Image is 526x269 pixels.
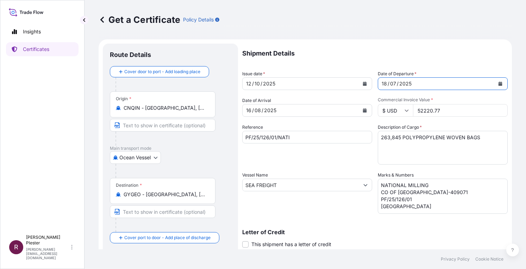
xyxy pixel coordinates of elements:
[263,106,277,115] div: year,
[359,78,370,89] button: Calendar
[110,51,151,59] p: Route Details
[116,182,142,188] div: Destination
[441,256,470,262] a: Privacy Policy
[378,70,417,77] span: Date of Departure
[252,106,254,115] div: /
[359,105,370,116] button: Calendar
[116,96,131,102] div: Origin
[475,256,503,262] a: Cookie Notice
[495,78,506,89] button: Calendar
[262,79,276,88] div: year,
[110,119,215,132] input: Text to appear on certificate
[254,79,261,88] div: month,
[378,172,414,179] label: Marks & Numbers
[388,79,389,88] div: /
[242,131,372,143] input: Enter booking reference
[378,124,422,131] label: Description of Cargo
[242,172,268,179] label: Vessel Name
[99,14,180,25] p: Get a Certificate
[359,179,372,191] button: Show suggestions
[242,70,265,77] span: Issue date
[110,205,215,218] input: Text to appear on certificate
[261,79,262,88] div: /
[110,66,209,77] button: Cover door to port - Add loading place
[110,151,161,164] button: Select transport
[119,154,151,161] span: Ocean Vessel
[242,44,508,63] p: Shipment Details
[378,131,508,165] textarea: 263,845 POLYPROPYLENE WOVEN BAGS
[252,79,254,88] div: /
[254,106,262,115] div: month,
[251,241,331,248] span: This shipment has a letter of credit
[124,234,211,241] span: Cover port to door - Add place of discharge
[183,16,214,23] p: Policy Details
[242,124,263,131] label: Reference
[124,68,200,75] span: Cover door to port - Add loading place
[245,79,252,88] div: day,
[23,46,49,53] p: Certificates
[381,79,388,88] div: day,
[26,247,70,260] p: [PERSON_NAME][EMAIL_ADDRESS][DOMAIN_NAME]
[110,146,231,151] p: Main transport mode
[6,42,79,56] a: Certificates
[262,106,263,115] div: /
[26,235,70,246] p: [PERSON_NAME] Plester
[397,79,399,88] div: /
[242,229,508,235] p: Letter of Credit
[14,244,18,251] span: R
[378,97,508,103] span: Commercial Invoice Value
[110,232,219,243] button: Cover port to door - Add place of discharge
[413,104,508,117] input: Enter amount
[243,179,359,191] input: Type to search vessel name or IMO
[124,191,207,198] input: Destination
[245,106,252,115] div: day,
[389,79,397,88] div: month,
[124,104,207,111] input: Origin
[378,179,508,214] textarea: NATIONAL MILLING CO OF [GEOGRAPHIC_DATA]-409071 PF/25/126/01 [GEOGRAPHIC_DATA]
[23,28,41,35] p: Insights
[242,97,271,104] span: Date of Arrival
[6,25,79,39] a: Insights
[399,79,412,88] div: year,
